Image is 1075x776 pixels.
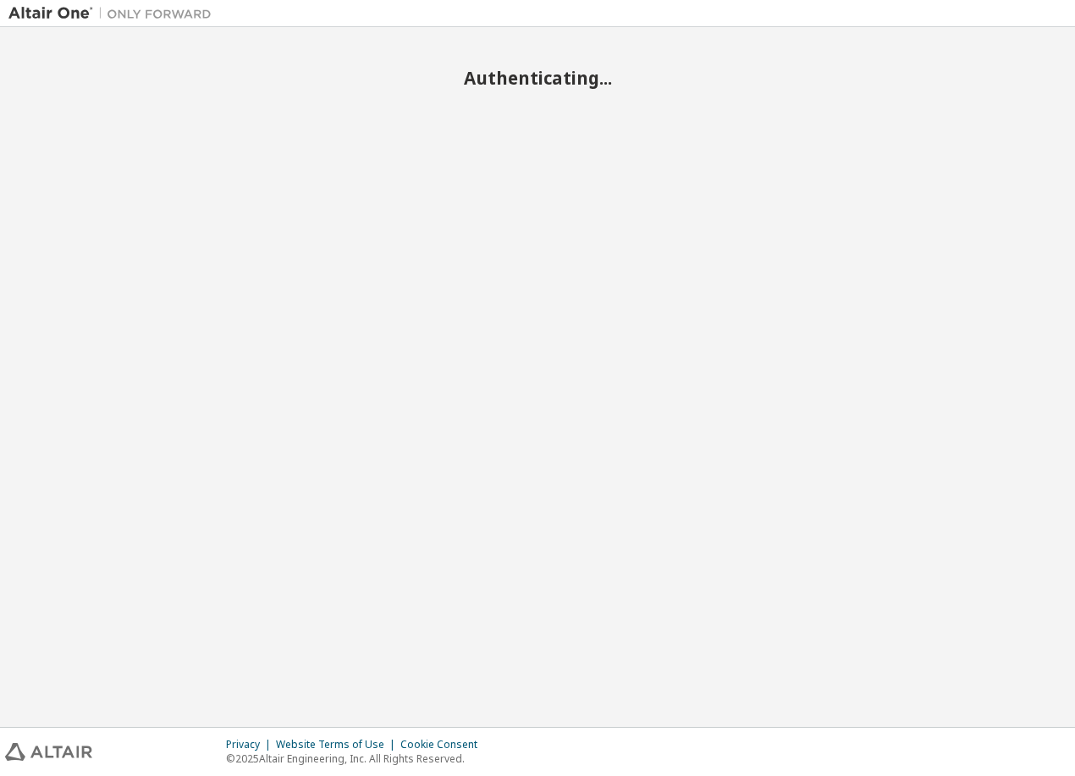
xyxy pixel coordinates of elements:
div: Privacy [226,738,276,751]
p: © 2025 Altair Engineering, Inc. All Rights Reserved. [226,751,488,766]
div: Cookie Consent [400,738,488,751]
h2: Authenticating... [8,67,1067,89]
div: Website Terms of Use [276,738,400,751]
img: Altair One [8,5,220,22]
img: altair_logo.svg [5,743,92,761]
